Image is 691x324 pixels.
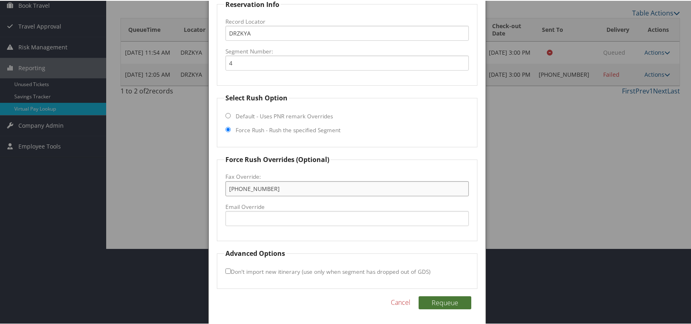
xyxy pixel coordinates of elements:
[419,295,471,308] button: Requeue
[236,111,333,120] label: Default - Uses PNR remark Overrides
[224,248,286,257] legend: Advanced Options
[236,125,341,133] label: Force Rush - Rush the specified Segment
[225,268,231,273] input: Don't import new itinerary (use only when segment has dropped out of GDS)
[225,17,469,25] label: Record Locator
[225,202,469,210] label: Email Override
[225,172,469,180] label: Fax Override:
[224,154,330,164] legend: Force Rush Overrides (Optional)
[224,92,289,102] legend: Select Rush Option
[391,297,410,306] a: Cancel
[225,47,469,55] label: Segment Number:
[225,263,430,278] label: Don't import new itinerary (use only when segment has dropped out of GDS)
